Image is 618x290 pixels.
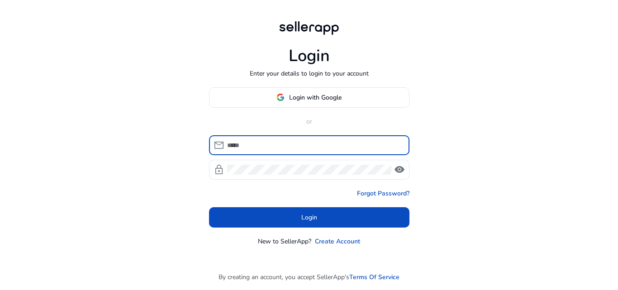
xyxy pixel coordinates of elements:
[315,237,360,246] a: Create Account
[289,46,330,66] h1: Login
[250,69,369,78] p: Enter your details to login to your account
[289,93,342,102] span: Login with Google
[209,117,409,126] p: or
[258,237,311,246] p: New to SellerApp?
[214,140,224,151] span: mail
[357,189,409,198] a: Forgot Password?
[349,272,399,282] a: Terms Of Service
[276,93,285,101] img: google-logo.svg
[394,164,405,175] span: visibility
[209,207,409,228] button: Login
[214,164,224,175] span: lock
[209,87,409,108] button: Login with Google
[301,213,317,222] span: Login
